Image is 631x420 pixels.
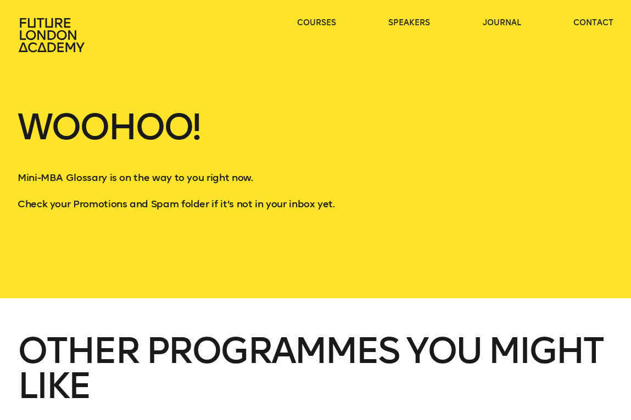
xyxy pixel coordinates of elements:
[18,197,613,211] p: Check your Promotions and Spam folder if it’s not in your inbox yet.
[573,18,613,29] a: contact
[18,329,603,407] span: Other programmes you might like
[483,18,521,29] a: journal
[297,18,336,29] a: courses
[18,110,613,171] h1: Woohoo!
[18,171,613,184] p: Mini-MBA Glossary is on the way to you right now.
[388,18,430,29] a: speakers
